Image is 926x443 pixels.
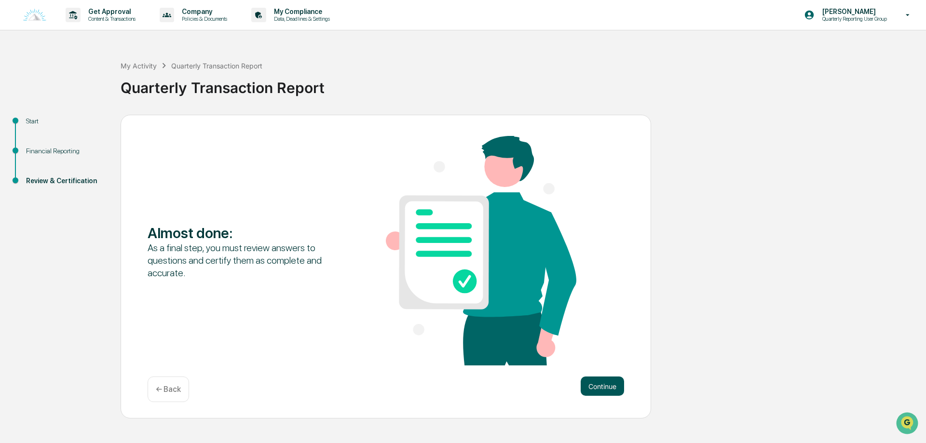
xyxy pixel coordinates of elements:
[10,122,17,130] div: 🖐️
[581,376,624,396] button: Continue
[174,15,232,22] p: Policies & Documents
[815,15,892,22] p: Quarterly Reporting User Group
[33,74,158,83] div: Start new chat
[815,8,892,15] p: [PERSON_NAME]
[80,121,120,131] span: Attestations
[23,9,46,22] img: logo
[26,146,105,156] div: Financial Reporting
[266,15,335,22] p: Data, Deadlines & Settings
[26,176,105,186] div: Review & Certification
[148,224,338,242] div: Almost done :
[70,122,78,130] div: 🗄️
[68,163,117,171] a: Powered byPylon
[171,62,262,70] div: Quarterly Transaction Report
[81,8,140,15] p: Get Approval
[26,116,105,126] div: Start
[96,163,117,171] span: Pylon
[386,136,576,365] img: Almost done
[895,411,921,437] iframe: Open customer support
[148,242,338,279] div: As a final step, you must review answers to questions and certify them as complete and accurate.
[266,8,335,15] p: My Compliance
[121,71,921,96] div: Quarterly Transaction Report
[19,140,61,149] span: Data Lookup
[10,74,27,91] img: 1746055101610-c473b297-6a78-478c-a979-82029cc54cd1
[10,20,176,36] p: How can we help?
[81,15,140,22] p: Content & Transactions
[66,118,123,135] a: 🗄️Attestations
[33,83,122,91] div: We're available if you need us!
[10,141,17,148] div: 🔎
[6,118,66,135] a: 🖐️Preclearance
[121,62,157,70] div: My Activity
[19,121,62,131] span: Preclearance
[156,385,181,394] p: ← Back
[6,136,65,153] a: 🔎Data Lookup
[174,8,232,15] p: Company
[164,77,176,88] button: Start new chat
